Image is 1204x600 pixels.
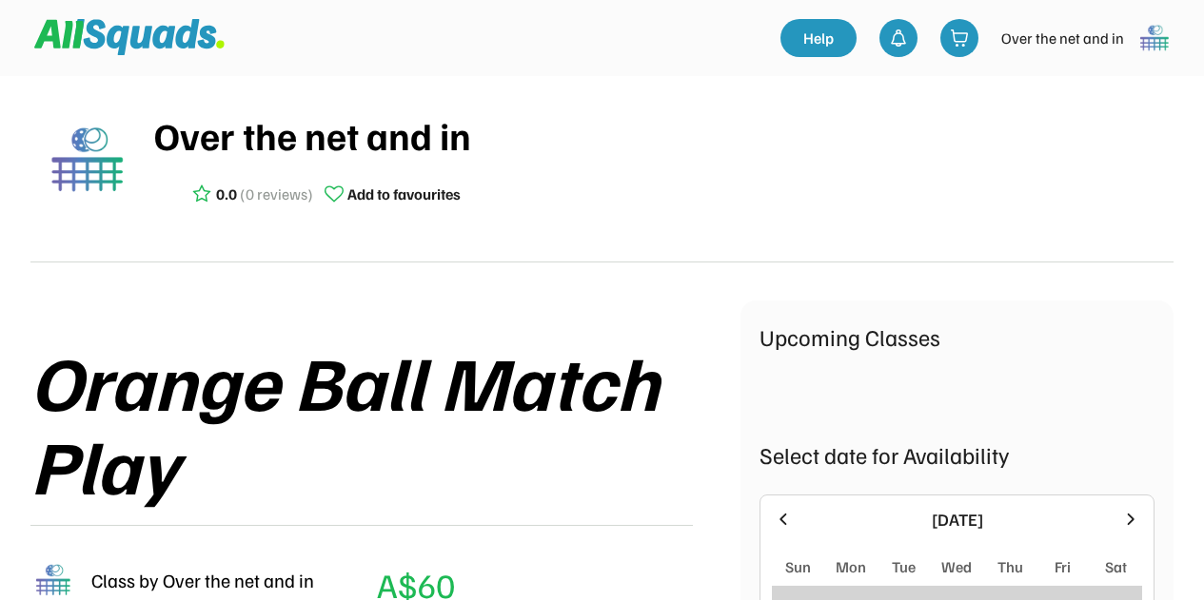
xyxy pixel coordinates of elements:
div: 0.0 [216,183,237,205]
div: Mon [836,555,866,578]
div: Over the net and in [154,106,1174,164]
div: Wed [941,555,972,578]
div: Thu [997,555,1023,578]
div: (0 reviews) [240,183,313,205]
div: Add to favourites [347,183,461,205]
div: Class by Over the net and in [91,566,314,594]
img: bell-03%20%281%29.svg [889,29,908,48]
a: Help [780,19,857,57]
div: Sun [785,555,811,578]
div: [DATE] [804,507,1110,532]
img: Squad%20Logo.svg [34,19,225,55]
div: Fri [1055,555,1071,578]
div: Select date for Availability [760,437,1155,472]
img: 1000005499.png [40,112,135,207]
div: Tue [892,555,916,578]
img: 1000005499.png [1135,19,1174,57]
div: Upcoming Classes [760,319,1155,354]
img: shopping-cart-01%20%281%29.svg [950,29,969,48]
div: Orange Ball Match Play [30,339,740,506]
div: Over the net and in [1001,27,1124,49]
div: Sat [1105,555,1127,578]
